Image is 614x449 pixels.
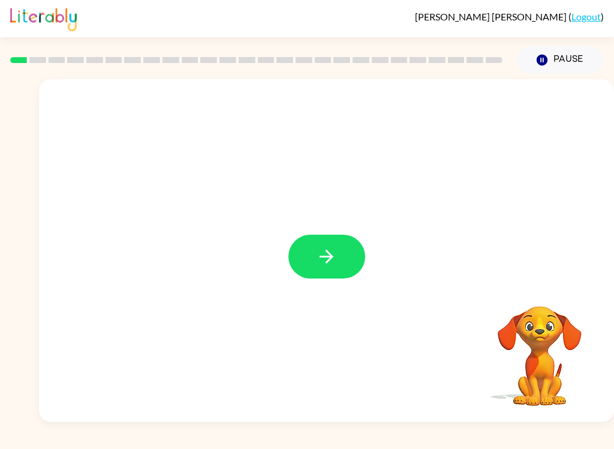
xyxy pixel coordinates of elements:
span: [PERSON_NAME] [PERSON_NAME] [415,11,568,22]
div: ( ) [415,11,604,22]
a: Logout [571,11,601,22]
img: Literably [10,5,77,31]
video: Your browser must support playing .mp4 files to use Literably. Please try using another browser. [480,288,600,408]
button: Pause [517,46,604,74]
